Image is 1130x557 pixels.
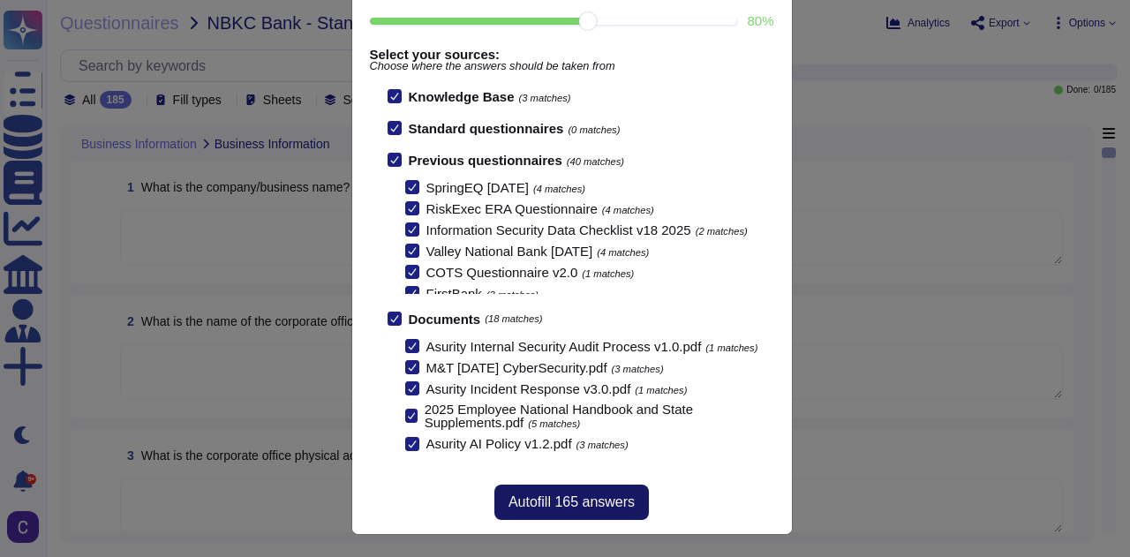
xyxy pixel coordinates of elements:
span: Asurity AI Policy v1.2.pdf [426,436,572,451]
span: (5 matches) [528,418,580,429]
span: Valley National Bank [DATE] [426,244,593,259]
b: Standard questionnaires [409,121,564,136]
b: Documents [409,312,481,326]
span: COTS Questionnaire v2.0 [426,265,578,280]
span: (2 matches) [696,226,748,237]
span: (1 matches) [705,342,757,353]
span: (18 matches) [485,314,542,324]
b: Previous questionnaires [409,153,562,168]
span: Asurity Incident Response v3.0.pdf [426,381,631,396]
button: Autofill 165 answers [494,485,649,520]
label: 80 % [747,14,773,27]
span: FirstBank [426,286,482,301]
b: Knowledge Base [409,89,515,104]
span: (4 matches) [597,247,649,258]
span: RiskExec ERA Questionnaire [426,201,598,216]
span: Choose where the answers should be taken from [370,61,774,72]
span: (3 matches) [576,440,629,450]
span: Information Security Data Checklist v18 2025 [426,222,691,237]
span: SpringEQ [DATE] [426,180,529,195]
span: (1 matches) [635,385,687,395]
span: 2025 Employee National Handbook and State Supplements.pdf [425,402,693,430]
span: M&T [DATE] CyberSecurity.pdf [426,360,607,375]
b: Select your sources: [370,48,774,61]
span: Asurity Internal Security Audit Process v1.0.pdf [426,339,702,354]
span: (3 matches) [486,290,539,300]
span: Autofill 165 answers [508,495,635,509]
span: (0 matches) [568,124,620,135]
span: (3 matches) [612,364,664,374]
span: (40 matches) [567,156,624,167]
span: (1 matches) [582,268,634,279]
span: (4 matches) [602,205,654,215]
span: (3 matches) [519,93,571,103]
span: (4 matches) [533,184,585,194]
